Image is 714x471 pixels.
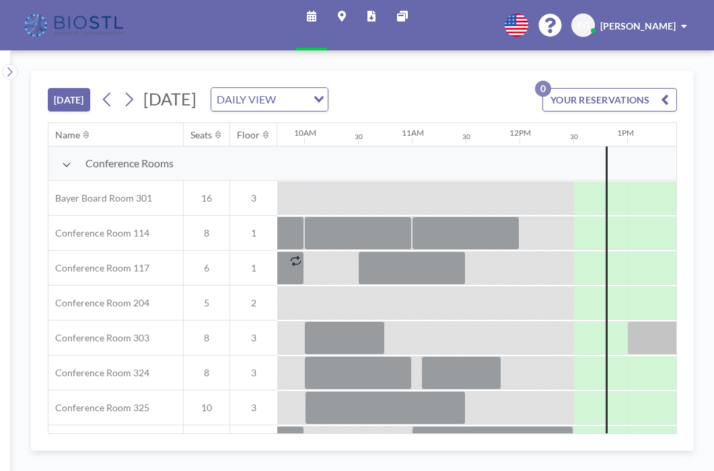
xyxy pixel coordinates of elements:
span: Conference Room 204 [48,297,149,309]
span: 3 [230,192,277,204]
span: 16 [184,192,229,204]
div: Name [55,129,80,141]
span: [PERSON_NAME] [600,20,676,32]
span: 3 [230,402,277,414]
img: organization-logo [22,12,129,39]
span: 10 [184,402,229,414]
span: EG [577,19,590,32]
button: [DATE] [48,88,90,112]
div: Floor [237,129,260,141]
span: 2 [230,297,277,309]
button: YOUR RESERVATIONS0 [542,88,677,112]
span: Conference Room 324 [48,367,149,379]
span: Conference Room 303 [48,332,149,344]
span: Conference Room 114 [48,227,149,239]
span: 8 [184,367,229,379]
span: 8 [184,332,229,344]
span: 6 [184,262,229,274]
span: 1 [230,227,277,239]
div: Search for option [211,88,328,111]
div: 30 [355,132,363,141]
div: Seats [190,129,212,141]
span: Bayer Board Room 301 [48,192,152,204]
div: 30 [570,132,578,141]
span: 8 [184,227,229,239]
span: Conference Room 117 [48,262,149,274]
span: 3 [230,332,277,344]
div: 10AM [294,128,316,138]
span: 5 [184,297,229,309]
span: 3 [230,367,277,379]
input: Search for option [280,91,306,108]
span: [DATE] [143,89,197,109]
div: 30 [462,132,470,141]
span: 1 [230,262,277,274]
span: DAILY VIEW [214,91,279,108]
span: Conference Room 325 [48,402,149,414]
div: 1PM [617,128,634,138]
p: 0 [535,81,551,97]
span: Conference Rooms [85,157,174,170]
div: 12PM [509,128,531,138]
div: 11AM [402,128,424,138]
